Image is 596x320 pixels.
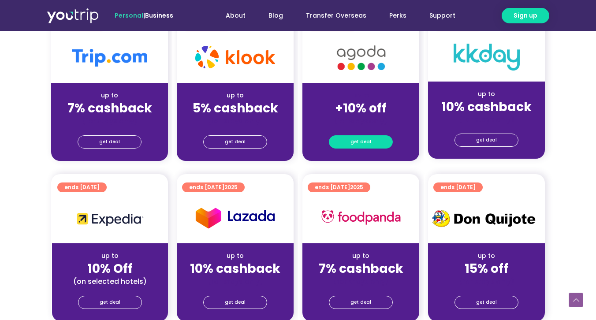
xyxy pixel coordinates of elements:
span: ends [DATE] [315,182,363,192]
span: get deal [99,136,120,148]
a: get deal [329,296,393,309]
a: get deal [329,135,393,149]
div: up to [435,89,538,99]
strong: 7% cashback [319,260,403,277]
a: ends [DATE]2025 [308,182,370,192]
strong: +10% off [335,100,387,117]
a: ends [DATE]2025 [182,182,245,192]
span: ends [DATE] [189,182,238,192]
a: Sign up [502,8,549,23]
a: Business [145,11,173,20]
div: (on selected hotels) [59,277,161,286]
span: get deal [225,296,246,309]
span: Sign up [514,11,537,20]
span: get deal [350,136,371,148]
span: get deal [476,296,497,309]
div: up to [58,91,161,100]
span: up to [353,91,369,100]
a: get deal [203,296,267,309]
span: get deal [476,134,497,146]
strong: 10% cashback [441,98,532,115]
a: ends [DATE] [433,182,483,192]
div: (for stays only) [435,277,538,286]
span: get deal [100,296,120,309]
a: Blog [257,7,294,24]
div: (for stays only) [309,277,412,286]
span: get deal [350,296,371,309]
div: up to [435,251,538,260]
span: get deal [225,136,246,148]
a: Perks [378,7,418,24]
div: up to [184,251,287,260]
strong: 5% cashback [193,100,278,117]
a: Support [418,7,467,24]
span: | [115,11,173,20]
a: About [214,7,257,24]
span: Personal [115,11,143,20]
a: get deal [454,296,518,309]
a: get deal [78,135,142,149]
div: (for stays only) [58,116,161,126]
div: (for stays only) [309,116,412,126]
a: get deal [78,296,142,309]
strong: 15% off [465,260,508,277]
div: (for stays only) [184,116,287,126]
strong: 7% cashback [67,100,152,117]
a: get deal [203,135,267,149]
strong: 10% cashback [190,260,280,277]
a: Transfer Overseas [294,7,378,24]
div: (for stays only) [184,277,287,286]
a: ends [DATE] [57,182,107,192]
a: get deal [454,134,518,147]
span: 2025 [350,183,363,191]
div: up to [309,251,412,260]
div: up to [59,251,161,260]
span: 2025 [224,183,238,191]
div: (for stays only) [435,115,538,124]
nav: Menu [197,7,467,24]
strong: 10% Off [87,260,133,277]
span: ends [DATE] [440,182,476,192]
div: up to [184,91,287,100]
span: ends [DATE] [64,182,100,192]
